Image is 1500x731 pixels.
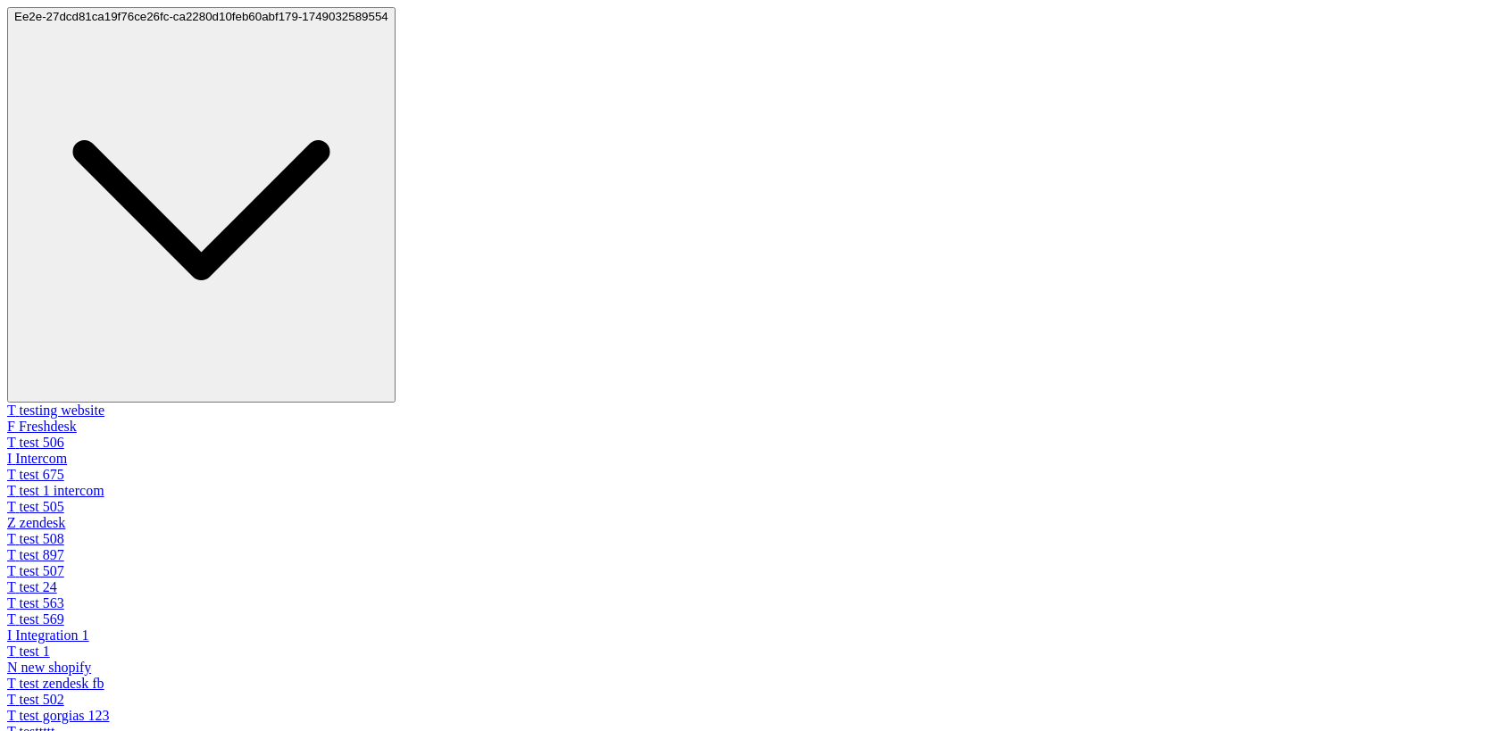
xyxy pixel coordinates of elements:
[7,563,15,578] span: T
[7,499,1493,515] div: test 505
[7,595,15,611] span: T
[7,435,1493,451] div: test 506
[7,547,1493,563] div: test 897
[7,467,1493,483] div: test 675
[7,483,1493,499] div: test 1 intercom
[7,499,15,514] span: T
[7,676,15,691] span: T
[7,692,1493,708] div: test 502
[7,515,16,530] span: Z
[7,7,396,403] button: Ee2e-27dcd81ca19f76ce26fc-ca2280d10feb60abf179-1749032589554
[7,644,1493,660] div: test 1
[14,10,22,23] span: E
[7,708,1493,724] div: test gorgias 123
[7,595,1493,611] div: test 563
[7,627,12,643] span: I
[7,451,1493,467] div: Intercom
[7,579,1493,595] div: test 24
[7,547,15,562] span: T
[7,708,15,723] span: T
[7,515,1493,531] div: zendesk
[7,692,15,707] span: T
[7,644,15,659] span: T
[7,419,1493,435] div: Freshdesk
[7,531,1493,547] div: test 508
[7,676,1493,692] div: test zendesk fb
[7,419,15,434] span: F
[7,611,15,627] span: T
[7,611,1493,627] div: test 569
[7,403,15,418] span: T
[22,10,388,23] span: e2e-27dcd81ca19f76ce26fc-ca2280d10feb60abf179-1749032589554
[7,483,15,498] span: T
[7,531,15,546] span: T
[7,627,1493,644] div: Integration 1
[7,579,15,594] span: T
[7,563,1493,579] div: test 507
[7,403,1493,419] div: testing website
[7,467,15,482] span: T
[7,660,1493,676] div: new shopify
[7,451,12,466] span: I
[7,660,18,675] span: N
[7,435,15,450] span: T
